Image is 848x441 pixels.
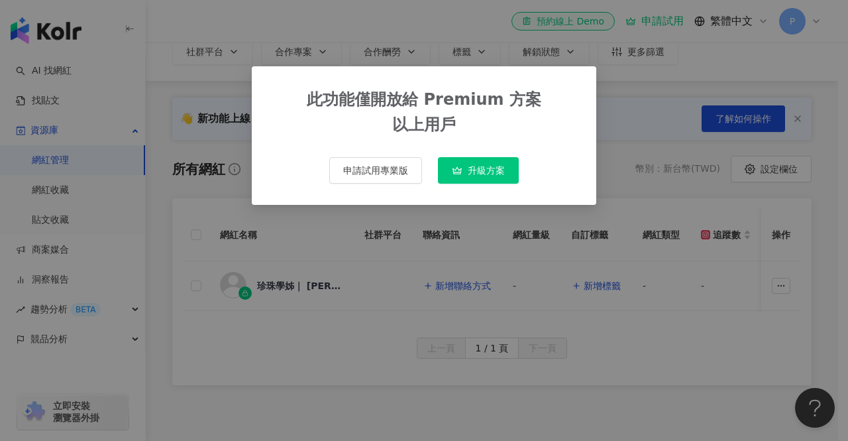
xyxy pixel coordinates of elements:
[329,157,422,184] button: 申請試用專業版
[329,165,422,176] a: 申請試用專業版
[438,165,519,176] a: 升級方案
[468,165,505,176] span: 升級方案
[343,165,408,176] span: 申請試用專業版
[307,88,541,137] div: 此功能僅開放給 Premium 方案 以上用戶
[438,157,519,184] button: 升級方案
